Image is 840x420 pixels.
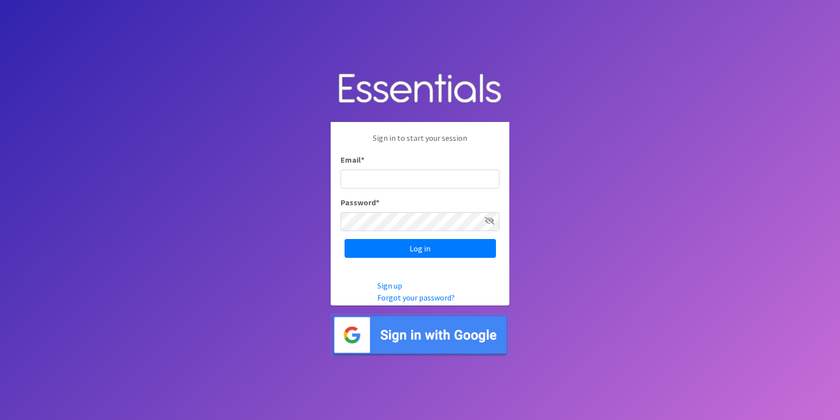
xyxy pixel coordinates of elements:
label: Email [341,154,364,166]
label: Password [341,196,379,208]
a: Forgot your password? [377,293,455,302]
input: Log in [345,239,496,258]
a: Sign up [377,281,402,291]
abbr: required [361,155,364,165]
img: Sign in with Google [331,313,509,357]
p: Sign in to start your session [341,132,499,154]
abbr: required [376,197,379,207]
img: Human Essentials [331,63,509,115]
